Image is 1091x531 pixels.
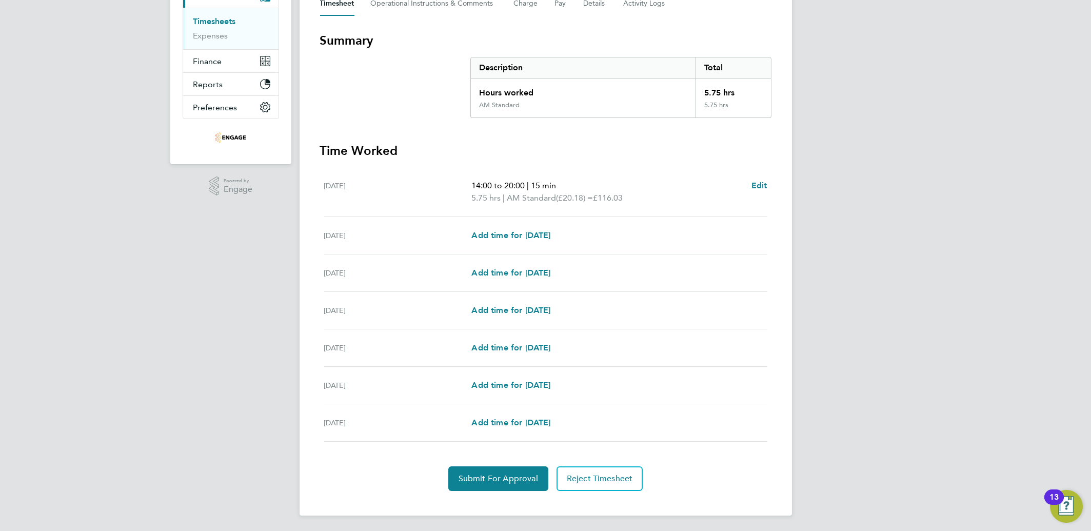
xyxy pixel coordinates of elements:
span: Powered by [224,176,252,185]
a: Expenses [193,31,228,41]
div: [DATE] [324,342,472,354]
span: Add time for [DATE] [471,343,550,352]
a: Add time for [DATE] [471,379,550,391]
a: Edit [751,180,767,192]
div: [DATE] [324,379,472,391]
button: Finance [183,50,279,72]
div: [DATE] [324,417,472,429]
div: Total [696,57,770,78]
a: Add time for [DATE] [471,267,550,279]
div: [DATE] [324,229,472,242]
div: AM Standard [479,101,520,109]
span: Add time for [DATE] [471,380,550,390]
h3: Time Worked [320,143,771,159]
span: Reports [193,80,223,89]
span: Add time for [DATE] [471,418,550,427]
a: Powered byEngage [209,176,252,196]
button: Open Resource Center, 13 new notifications [1050,490,1083,523]
div: Summary [470,57,771,118]
span: Reject Timesheet [567,474,633,484]
button: Preferences [183,96,279,119]
span: 5.75 hrs [471,193,501,203]
img: frontlinerecruitment-logo-retina.png [215,129,246,146]
div: Hours worked [471,78,696,101]
div: [DATE] [324,304,472,317]
span: Add time for [DATE] [471,305,550,315]
span: | [503,193,505,203]
a: Add time for [DATE] [471,417,550,429]
span: (£20.18) = [556,193,593,203]
span: Finance [193,56,222,66]
button: Reject Timesheet [557,466,643,491]
div: Description [471,57,696,78]
span: Submit For Approval [459,474,538,484]
a: Go to home page [183,129,279,146]
span: 15 min [531,181,556,190]
span: Add time for [DATE] [471,268,550,278]
div: 13 [1049,497,1059,510]
button: Reports [183,73,279,95]
div: 5.75 hrs [696,101,770,117]
h3: Summary [320,32,771,49]
section: Timesheet [320,32,771,491]
span: Engage [224,185,252,194]
span: | [527,181,529,190]
span: £116.03 [593,193,623,203]
div: [DATE] [324,267,472,279]
div: [DATE] [324,180,472,204]
a: Add time for [DATE] [471,229,550,242]
span: Preferences [193,103,237,112]
a: Add time for [DATE] [471,304,550,317]
span: Edit [751,181,767,190]
span: Add time for [DATE] [471,230,550,240]
span: 14:00 to 20:00 [471,181,525,190]
button: Submit For Approval [448,466,548,491]
span: AM Standard [507,192,556,204]
div: 5.75 hrs [696,78,770,101]
a: Add time for [DATE] [471,342,550,354]
a: Timesheets [193,16,236,26]
div: Timesheets [183,8,279,49]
